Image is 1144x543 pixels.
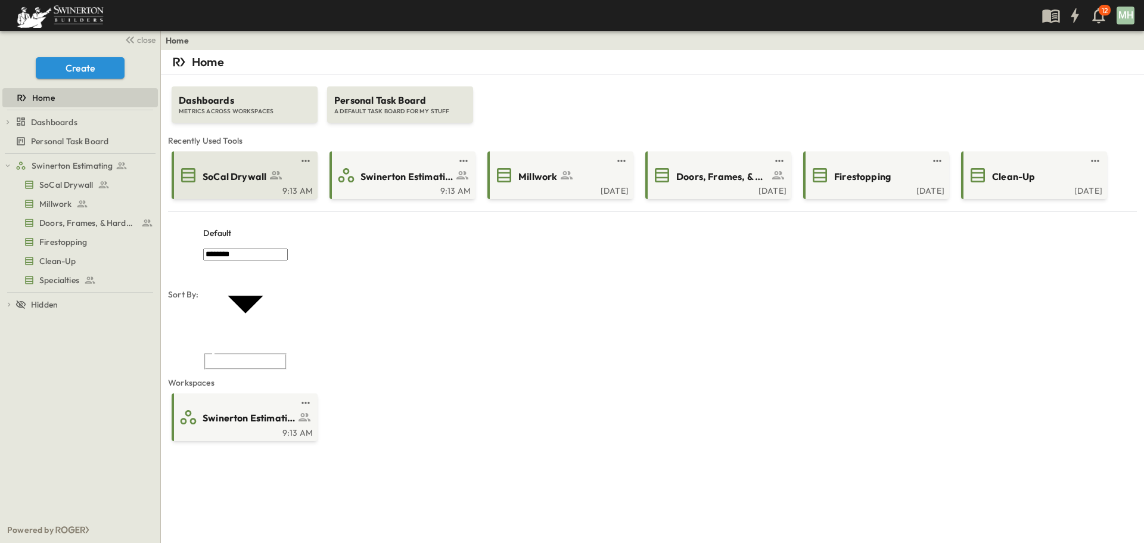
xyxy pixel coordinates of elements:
span: close [137,34,156,46]
div: Firestoppingtest [2,232,158,252]
a: Personal Task Board [2,133,156,150]
span: METRICS ACROSS WORKSPACES [179,107,310,116]
a: Firestopping [2,234,156,250]
span: Millwork [39,198,71,210]
button: MH [1115,5,1136,26]
a: Millwork [2,196,156,212]
a: Dashboards [15,114,156,131]
img: 6c363589ada0b36f064d841b69d3a419a338230e66bb0a533688fa5cc3e9e735.png [14,3,106,28]
a: Home [166,35,189,46]
a: Home [2,89,156,106]
div: Swinerton Estimatingtest [2,156,158,175]
a: [DATE] [490,185,629,194]
button: test [456,154,471,168]
span: Hidden [31,299,58,311]
a: Personal Task BoardA DEFAULT TASK BOARD FOR MY STUFF [326,75,474,123]
a: SoCal Drywall [174,166,313,185]
nav: breadcrumbs [166,35,196,46]
p: Default [203,227,231,239]
span: Firestopping [39,236,87,248]
span: Recently Used Tools [168,135,1137,147]
a: Doors, Frames, & Hardware [648,166,786,185]
a: Firestopping [806,166,944,185]
a: [DATE] [963,185,1102,194]
button: test [772,154,786,168]
span: SoCal Drywall [39,179,93,191]
span: Swinerton Estimating [203,411,295,425]
span: Swinerton Estimating [32,160,113,172]
a: Millwork [490,166,629,185]
button: test [1088,154,1102,168]
span: Personal Task Board [31,135,108,147]
a: [DATE] [806,185,944,194]
p: Home [192,54,224,70]
span: A DEFAULT TASK BOARD FOR MY STUFF [334,107,466,116]
button: test [930,154,944,168]
div: Default [203,219,288,247]
span: Doors, Frames, & Hardware [39,217,136,229]
span: Workspaces [168,377,1137,389]
a: SoCal Drywall [2,176,156,193]
div: Personal Task Boardtest [2,132,158,151]
a: Clean-Up [2,253,156,269]
button: test [614,154,629,168]
a: Specialties [2,272,156,288]
span: Clean-Up [992,170,1035,184]
span: Clean-Up [39,255,76,267]
div: Millworktest [2,194,158,213]
span: Dashboards [31,116,77,128]
a: 9:13 AM [174,427,313,436]
span: Home [32,92,55,104]
a: 9:13 AM [174,185,313,194]
button: Create [36,57,125,79]
div: Clean-Uptest [2,252,158,271]
div: Specialtiestest [2,271,158,290]
button: test [299,396,313,410]
button: close [120,31,158,48]
p: 12 [1102,6,1108,15]
a: Clean-Up [963,166,1102,185]
a: Swinerton Estimating [174,408,313,427]
a: Swinerton Estimating [15,157,156,174]
a: [DATE] [648,185,786,194]
div: MH [1117,7,1134,24]
span: Firestopping [834,170,891,184]
a: DashboardsMETRICS ACROSS WORKSPACES [170,75,319,123]
a: Doors, Frames, & Hardware [2,215,156,231]
span: Personal Task Board [334,94,466,107]
span: Millwork [518,170,557,184]
span: Doors, Frames, & Hardware [676,170,769,184]
a: Swinerton Estimating [332,166,471,185]
a: 9:13 AM [332,185,471,194]
span: Dashboards [179,94,310,107]
div: SoCal Drywalltest [2,175,158,194]
button: test [299,154,313,168]
span: Specialties [39,274,79,286]
span: Swinerton Estimating [360,170,453,184]
div: Doors, Frames, & Hardwaretest [2,213,158,232]
span: SoCal Drywall [203,170,266,184]
p: Sort By: [168,288,198,300]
